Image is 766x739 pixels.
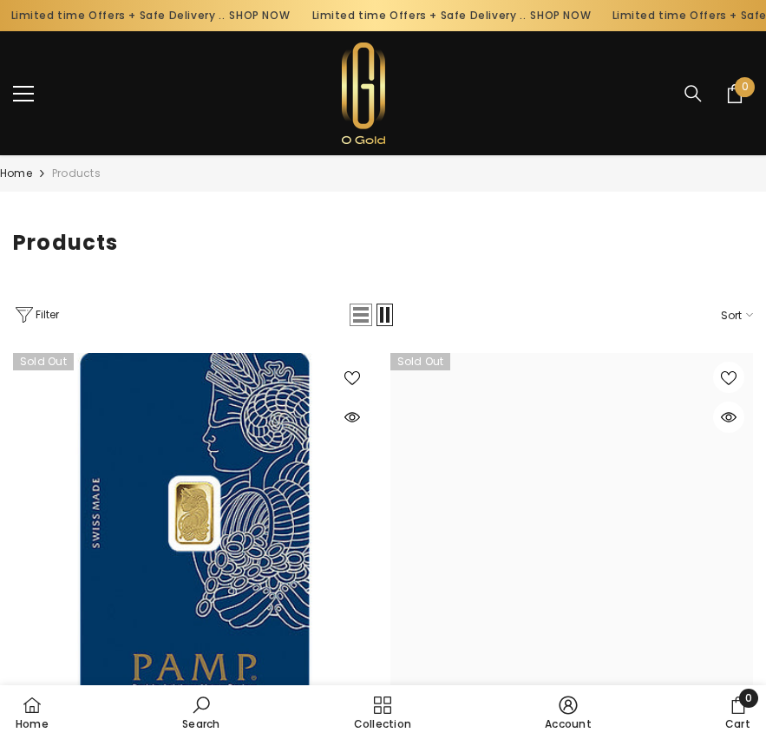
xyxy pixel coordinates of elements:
button: menu [13,83,34,104]
span: Sold out [390,353,451,370]
div: Limited time Offers + Safe Delivery .. [434,2,735,29]
button: Quick View [713,402,744,433]
summary: Search [683,83,704,104]
a: 999.9 Gold Minted Bar Pamp 1 OZ [390,353,754,716]
a: SHOP NOW [664,6,724,25]
span: Filter [36,305,59,324]
a: SHOP NOW [62,6,122,25]
a: SHOP NOW [363,6,423,25]
span: Sort [688,303,742,328]
h1: Products [13,231,753,256]
span: Grid 2 [376,304,393,326]
a: 999.9 Gold Minted Bar Pamp 1 Gram [13,353,376,716]
a: Account [543,689,593,736]
img: Ogold Shop [342,43,385,144]
a: Products [52,166,101,180]
span: List [350,304,372,326]
a: Collection [352,689,413,736]
a: Home [14,689,50,736]
span: Sold out [13,353,74,370]
div: Limited time Offers + Safe Delivery .. [134,2,435,29]
button: Quick View [337,402,368,433]
span: 0 [742,77,749,96]
a: Cart [723,689,752,736]
a: Search [180,689,221,736]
